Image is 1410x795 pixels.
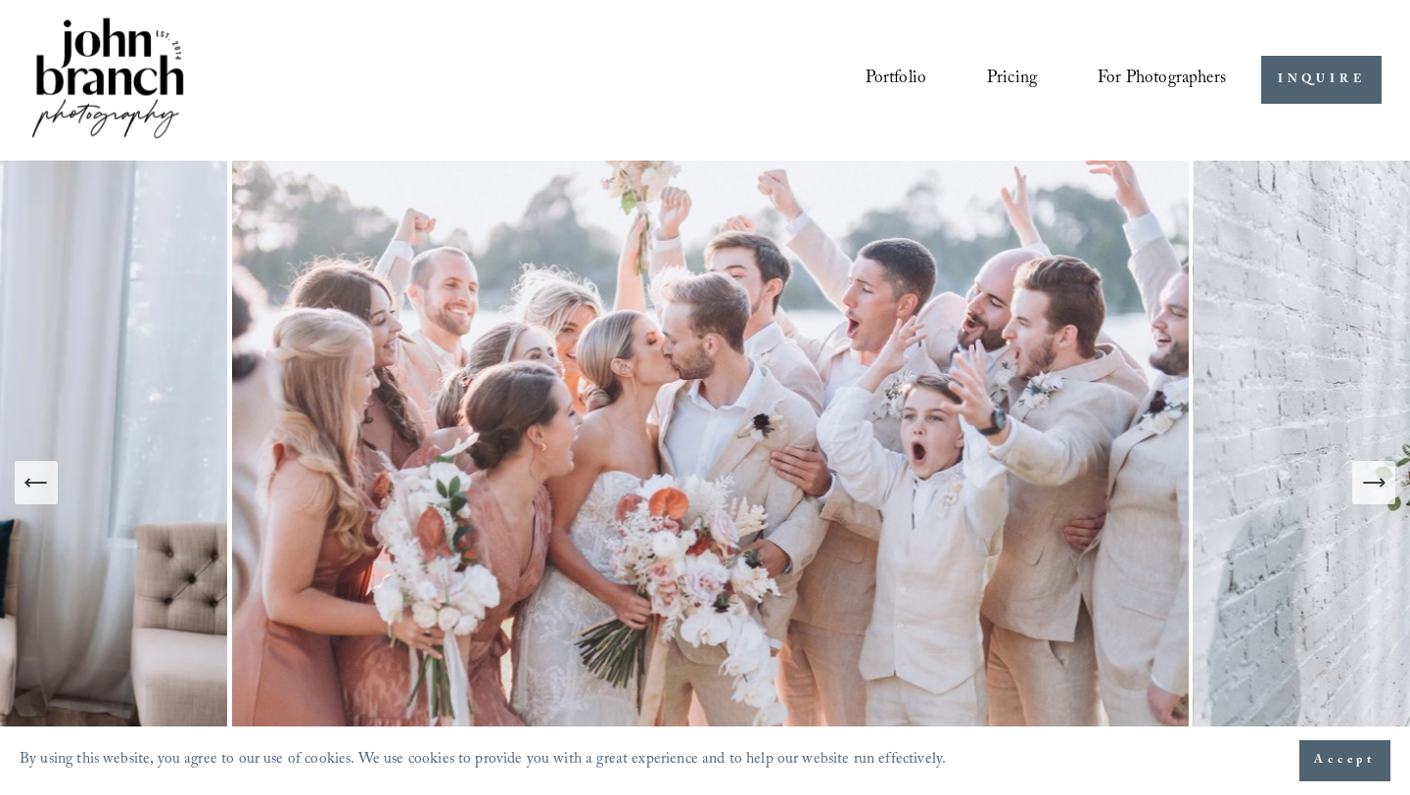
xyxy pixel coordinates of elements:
[866,62,927,99] a: Portfolio
[1098,64,1226,97] span: For Photographers
[1299,740,1390,781] button: Accept
[1314,751,1376,771] span: Accept
[1098,62,1226,99] a: folder dropdown
[1261,56,1382,104] a: INQUIRE
[28,14,187,146] img: John Branch IV Photography
[20,746,946,776] p: By using this website, you agree to our use of cookies. We use cookies to provide you with a grea...
[15,461,58,504] button: Previous Slide
[1352,461,1395,504] button: Next Slide
[987,62,1037,99] a: Pricing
